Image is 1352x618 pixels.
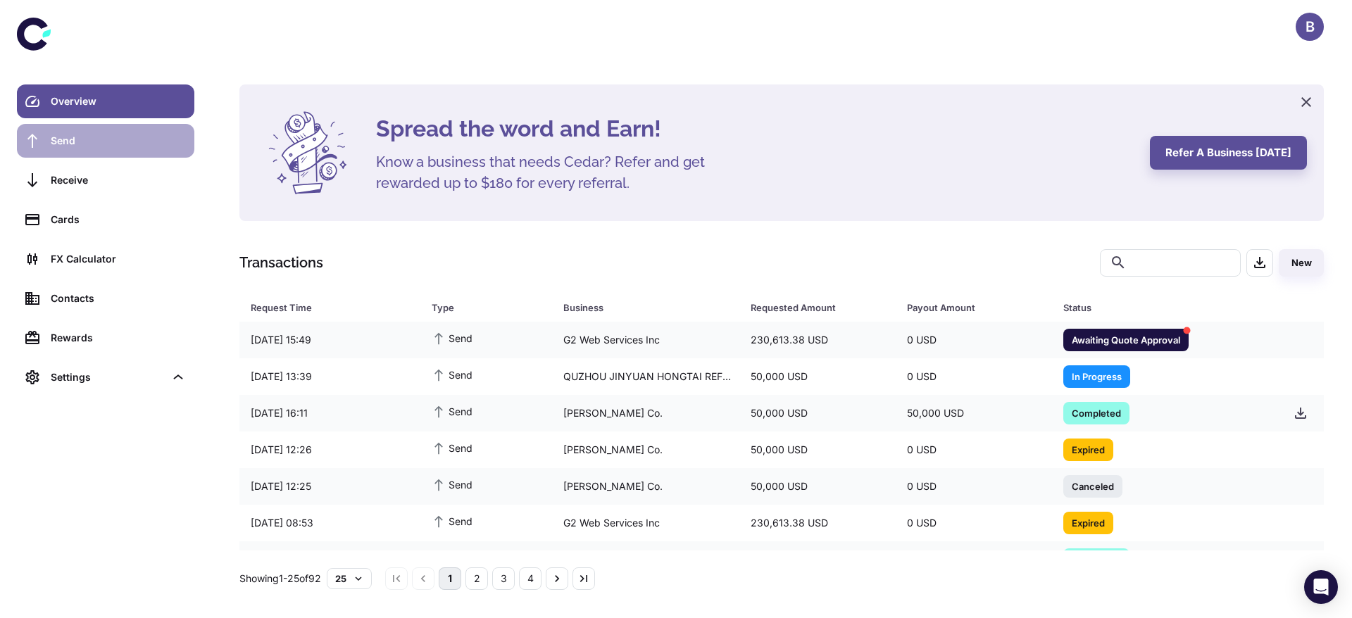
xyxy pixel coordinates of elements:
span: Canceled [1063,479,1122,493]
div: 0 USD [896,363,1052,390]
div: Settings [51,370,165,385]
button: Refer a business [DATE] [1150,136,1307,170]
a: Cards [17,203,194,237]
div: [DATE] 13:39 [239,363,420,390]
div: QUZHOU JINYUAN HONGTAI REFRIGERANT CO., [552,363,739,390]
div: G2 Web Services Inc [552,510,739,536]
div: [DATE] 15:49 [239,327,420,353]
div: Rewards [51,330,186,346]
a: Contacts [17,282,194,315]
div: Open Intercom Messenger [1304,570,1338,604]
span: Send [432,477,472,492]
p: Showing 1-25 of 92 [239,571,321,586]
div: [DATE] 12:26 [239,436,420,463]
button: Go to next page [546,567,568,590]
div: Status [1063,298,1247,317]
span: Send [432,550,472,565]
div: 11,400 USD [739,546,896,573]
span: In Progress [1063,369,1130,383]
div: [DATE] 12:25 [239,473,420,500]
div: [DATE] 15:56 [239,546,420,573]
div: 50,000 USD [739,400,896,427]
button: 25 [327,568,372,589]
span: Status [1063,298,1265,317]
div: [PERSON_NAME] Co. [552,436,739,463]
span: Type [432,298,546,317]
h1: Transactions [239,252,323,273]
div: [PERSON_NAME] Co. [552,400,739,427]
button: page 1 [439,567,461,590]
div: Request Time [251,298,396,317]
div: G2 Web Services Inc [552,327,739,353]
div: Overview [51,94,186,109]
div: 50,000 USD [739,436,896,463]
div: 230,613.38 USD [739,510,896,536]
div: 0 USD [896,510,1052,536]
span: Requested Amount [751,298,890,317]
span: Send [432,513,472,529]
button: B [1296,13,1324,41]
div: Requested Amount [751,298,872,317]
a: Rewards [17,321,194,355]
div: 0 USD [896,436,1052,463]
div: FX Calculator [51,251,186,267]
div: 24online Info technologies Pvt. Ltd [552,546,739,573]
div: Settings [17,360,194,394]
div: [DATE] 08:53 [239,510,420,536]
span: Awaiting Quote Approval [1063,332,1189,346]
div: Receive [51,172,186,188]
h4: Spread the word and Earn! [376,112,1133,146]
div: Type [432,298,527,317]
span: Request Time [251,298,415,317]
button: Go to page 3 [492,567,515,590]
div: 0 USD [896,327,1052,353]
span: Expired [1063,442,1113,456]
div: 50,000 USD [739,363,896,390]
a: Receive [17,163,194,197]
span: Expired [1063,515,1113,529]
button: Go to page 2 [465,567,488,590]
span: Payout Amount [907,298,1046,317]
button: Go to last page [572,567,595,590]
button: Go to page 4 [519,567,542,590]
a: Send [17,124,194,158]
div: 11,400 USD [896,546,1052,573]
span: Send [432,367,472,382]
a: Overview [17,84,194,118]
span: Send [432,330,472,346]
div: [DATE] 16:11 [239,400,420,427]
div: 230,613.38 USD [739,327,896,353]
div: 0 USD [896,473,1052,500]
span: Send [432,403,472,419]
a: FX Calculator [17,242,194,276]
div: Contacts [51,291,186,306]
h5: Know a business that needs Cedar? Refer and get rewarded up to $180 for every referral. [376,151,728,194]
div: 50,000 USD [896,400,1052,427]
div: Payout Amount [907,298,1028,317]
div: Cards [51,212,186,227]
nav: pagination navigation [383,567,597,590]
div: [PERSON_NAME] Co. [552,473,739,500]
button: New [1279,249,1324,277]
div: Send [51,133,186,149]
div: 50,000 USD [739,473,896,500]
span: Completed [1063,405,1129,420]
span: Send [432,440,472,455]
